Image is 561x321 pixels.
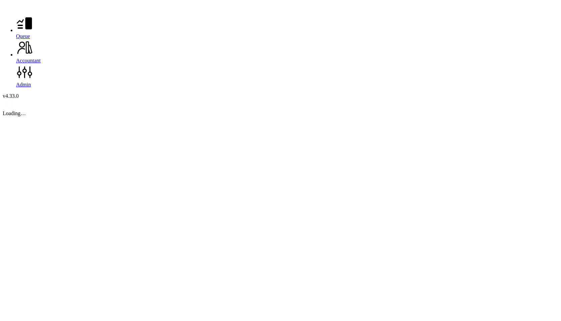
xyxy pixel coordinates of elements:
a: Queue [16,15,558,39]
span: Queue [16,33,30,39]
div: v 4.33.0 [3,93,558,99]
span: Accountant [16,58,41,63]
span: Loading… [3,110,26,116]
a: Accountant [16,39,558,64]
span: Admin [16,82,31,87]
a: Admin [16,64,558,88]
